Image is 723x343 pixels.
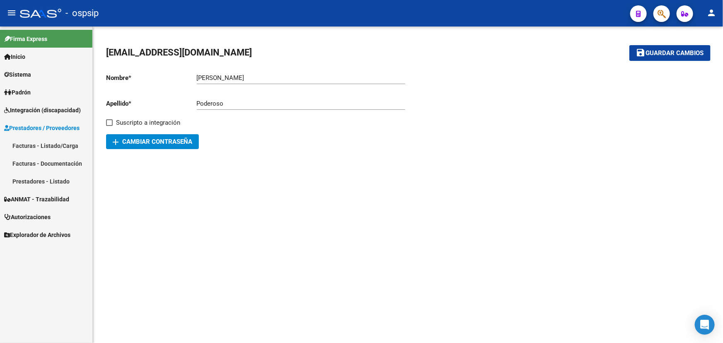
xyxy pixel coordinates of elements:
mat-icon: menu [7,8,17,18]
span: Padrón [4,88,31,97]
span: Explorador de Archivos [4,230,70,239]
mat-icon: add [111,137,121,147]
mat-icon: person [706,8,716,18]
span: [EMAIL_ADDRESS][DOMAIN_NAME] [106,47,252,58]
span: Suscripto a integración [116,118,180,128]
p: Apellido [106,99,197,108]
span: Autorizaciones [4,213,51,222]
div: Open Intercom Messenger [695,315,715,335]
span: Inicio [4,52,25,61]
span: Cambiar Contraseña [113,138,192,145]
span: Sistema [4,70,31,79]
mat-icon: save [636,48,646,58]
span: - ospsip [65,4,99,22]
button: Cambiar Contraseña [106,134,199,149]
span: Prestadores / Proveedores [4,123,80,133]
span: Firma Express [4,34,47,43]
span: ANMAT - Trazabilidad [4,195,69,204]
p: Nombre [106,73,197,82]
button: Guardar cambios [629,45,711,60]
span: Integración (discapacidad) [4,106,81,115]
span: Guardar cambios [646,50,704,57]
